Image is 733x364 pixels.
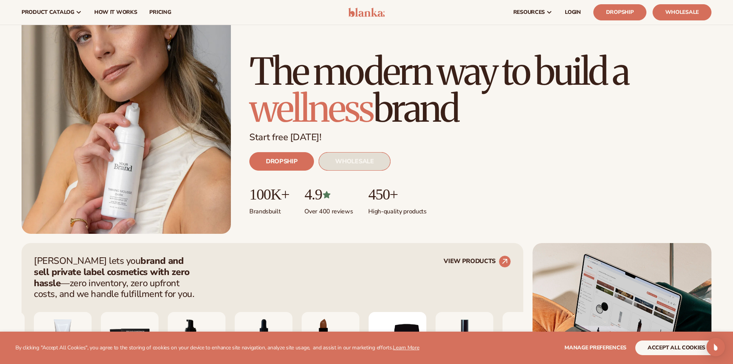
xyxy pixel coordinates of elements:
a: Learn More [393,344,419,351]
a: Wholesale [653,4,711,20]
span: resources [513,9,545,15]
span: How It Works [94,9,137,15]
a: WHOLESALE [319,152,390,171]
strong: brand and sell private label cosmetics with zero hassle [34,255,190,289]
h1: The modern way to build a brand [249,53,711,127]
p: Brands built [249,203,289,216]
span: LOGIN [565,9,581,15]
img: logo [348,8,385,17]
a: VIEW PRODUCTS [444,255,511,268]
span: Manage preferences [564,344,626,351]
p: 450+ [368,186,426,203]
span: pricing [149,9,171,15]
a: Dropship [593,4,646,20]
span: wellness [249,86,373,132]
p: 4.9 [304,186,353,203]
button: Manage preferences [564,341,626,355]
p: High-quality products [368,203,426,216]
p: [PERSON_NAME] lets you —zero inventory, zero upfront costs, and we handle fulfillment for you. [34,255,199,300]
p: By clicking "Accept All Cookies", you agree to the storing of cookies on your device to enhance s... [15,345,419,351]
div: Open Intercom Messenger [706,338,725,356]
button: accept all cookies [635,341,718,355]
p: 100K+ [249,186,289,203]
span: product catalog [22,9,74,15]
p: Start free [DATE]! [249,132,711,143]
p: Over 400 reviews [304,203,353,216]
a: DROPSHIP [249,152,314,171]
